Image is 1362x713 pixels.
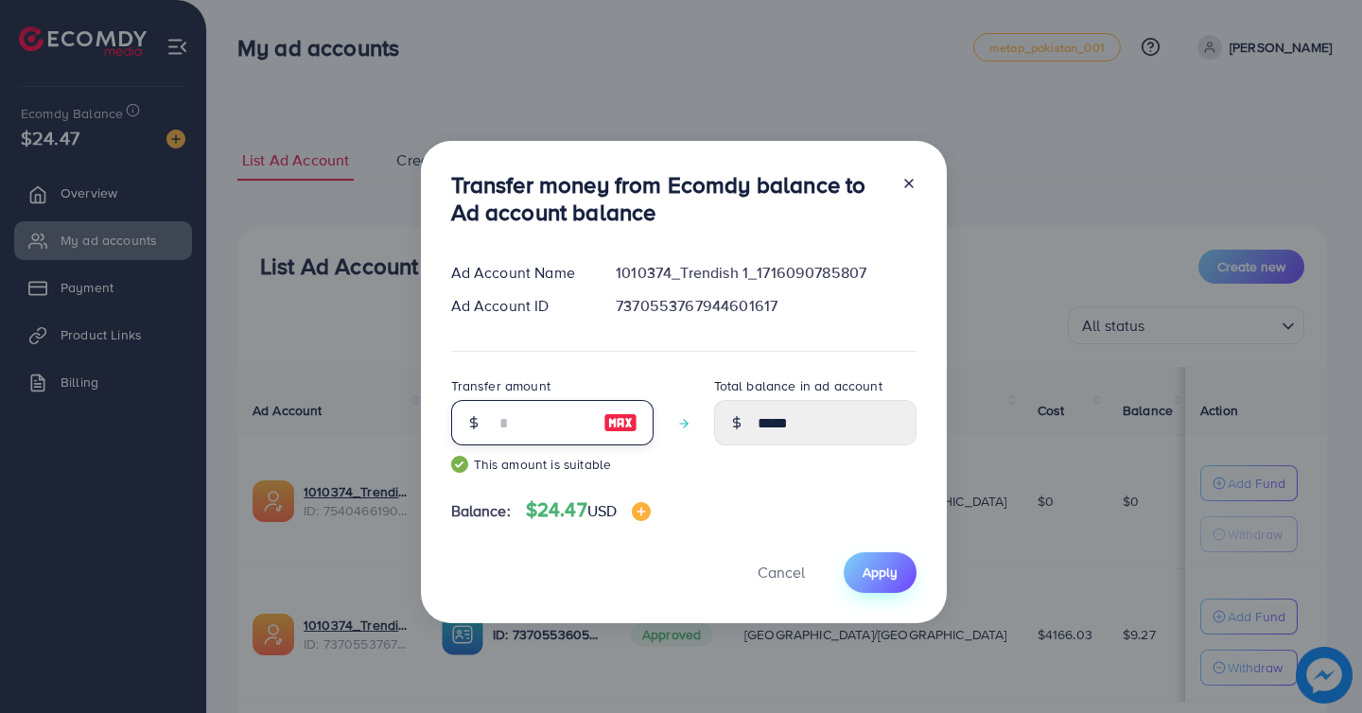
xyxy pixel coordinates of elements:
img: image [632,502,651,521]
img: image [603,411,637,434]
button: Cancel [734,552,829,593]
button: Apply [844,552,917,593]
div: Ad Account ID [436,295,602,317]
div: 1010374_Trendish 1_1716090785807 [601,262,931,284]
label: Total balance in ad account [714,376,882,395]
div: 7370553767944601617 [601,295,931,317]
h4: $24.47 [526,498,651,522]
span: Apply [863,563,898,582]
img: guide [451,456,468,473]
label: Transfer amount [451,376,550,395]
span: USD [587,500,617,521]
small: This amount is suitable [451,455,654,474]
div: Ad Account Name [436,262,602,284]
span: Cancel [758,562,805,583]
h3: Transfer money from Ecomdy balance to Ad account balance [451,171,886,226]
span: Balance: [451,500,511,522]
